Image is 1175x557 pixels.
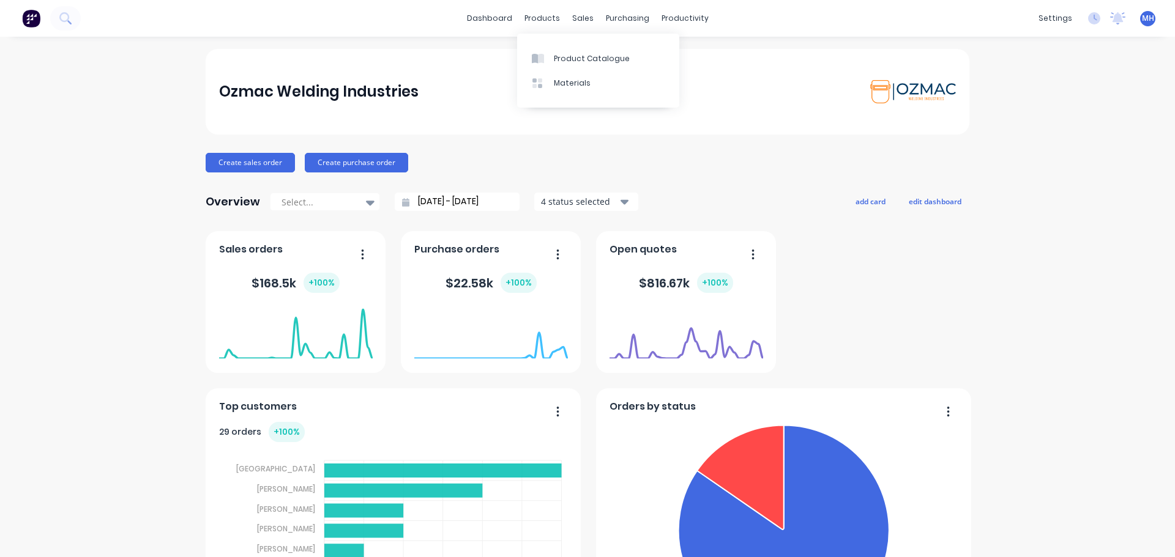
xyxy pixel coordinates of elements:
[566,9,600,28] div: sales
[305,153,408,172] button: Create purchase order
[554,78,591,89] div: Materials
[461,9,518,28] a: dashboard
[219,79,419,104] div: Ozmac Welding Industries
[534,193,638,211] button: 4 status selected
[517,46,679,70] a: Product Catalogue
[518,9,566,28] div: products
[446,273,537,293] div: $ 22.58k
[554,53,630,64] div: Product Catalogue
[304,273,340,293] div: + 100 %
[870,80,956,103] img: Ozmac Welding Industries
[639,273,733,293] div: $ 816.67k
[236,463,315,474] tspan: [GEOGRAPHIC_DATA]
[257,523,315,534] tspan: [PERSON_NAME]
[269,422,305,442] div: + 100 %
[206,190,260,214] div: Overview
[257,503,315,514] tspan: [PERSON_NAME]
[257,544,315,554] tspan: [PERSON_NAME]
[1142,13,1154,24] span: MH
[541,195,618,208] div: 4 status selected
[219,242,283,257] span: Sales orders
[22,9,40,28] img: Factory
[257,484,315,494] tspan: [PERSON_NAME]
[252,273,340,293] div: $ 168.5k
[610,399,696,414] span: Orders by status
[219,422,305,442] div: 29 orders
[414,242,499,257] span: Purchase orders
[610,242,677,257] span: Open quotes
[1032,9,1078,28] div: settings
[501,273,537,293] div: + 100 %
[901,193,969,209] button: edit dashboard
[848,193,893,209] button: add card
[206,153,295,172] button: Create sales order
[600,9,655,28] div: purchasing
[517,71,679,95] a: Materials
[697,273,733,293] div: + 100 %
[655,9,715,28] div: productivity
